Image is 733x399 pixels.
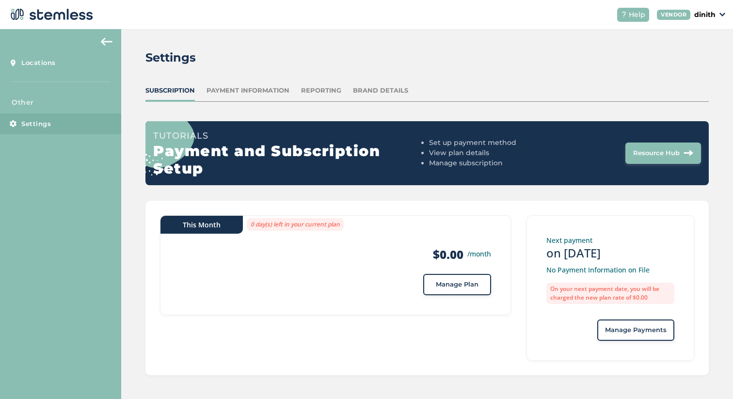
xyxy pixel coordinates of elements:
h3: on [DATE] [546,245,674,261]
span: Resource Hub [633,148,680,158]
p: No Payment Information on File [546,265,674,275]
label: 0 day(s) left in your current plan [247,218,344,231]
li: Set up payment method [429,138,563,148]
div: This Month [160,216,243,234]
strong: $0.00 [433,247,463,262]
span: Help [629,10,645,20]
button: Resource Hub [625,143,701,164]
div: Reporting [301,86,341,96]
li: Manage subscription [429,158,563,168]
p: Next payment [546,235,674,245]
h3: Tutorials [153,129,425,143]
div: VENDOR [657,10,690,20]
img: logo-dark-0685b13c.svg [8,5,93,24]
button: Manage Plan [423,274,491,295]
small: /month [467,249,491,259]
img: icon-help-white-03924b79.svg [621,12,627,17]
h2: Settings [145,49,196,66]
span: Settings [21,119,51,129]
span: Locations [21,58,56,68]
span: Manage Plan [436,280,478,289]
div: Subscription [145,86,195,96]
img: icon-arrow-back-accent-c549486e.svg [101,38,112,46]
label: On your next payment date, you will be charged the new plan rate of $0.00 [546,283,674,304]
button: Manage Payments [597,319,674,341]
iframe: Chat Widget [685,352,733,399]
img: icon_down-arrow-small-66adaf34.svg [719,13,725,16]
h2: Payment and Subscription Setup [153,143,425,177]
div: Payment Information [207,86,289,96]
div: Brand Details [353,86,408,96]
li: View plan details [429,148,563,158]
p: dinith [694,10,716,20]
span: Manage Payments [605,325,667,335]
